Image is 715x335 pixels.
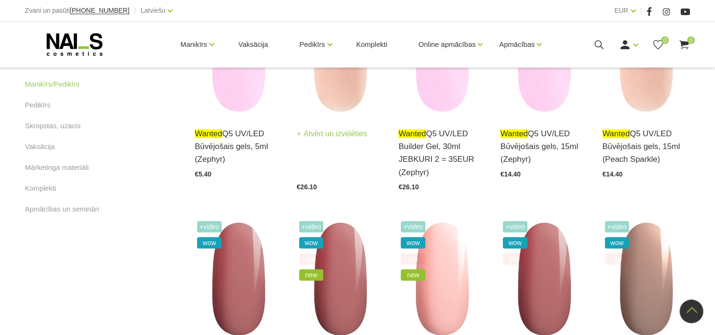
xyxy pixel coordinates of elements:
span: wanted [603,129,630,138]
span: €5.40 [195,170,211,178]
span: new [401,269,425,281]
span: 0 [687,36,695,44]
span: +Video [197,221,222,232]
span: wanted [195,129,222,138]
span: +Video [503,221,527,232]
div: Zvani un pasūti [25,5,129,17]
span: top [503,253,527,264]
a: wantedQ5 UV/LED Builder Gel, 30ml JEBKURI 2 = 35EUR (Zephyr) [398,127,486,179]
span: | [134,5,136,17]
a: Skropstas, uzacis [25,120,81,132]
span: €14.40 [603,170,623,178]
a: EUR [614,5,629,16]
span: 0 [661,36,669,44]
a: Atvērt un izvēlēties [297,127,367,141]
a: [PHONE_NUMBER] [70,7,129,14]
a: 0 [678,39,690,51]
span: wow [503,237,527,248]
a: Manikīrs/Pedikīrs [25,79,79,90]
span: wanted [398,129,426,138]
a: Apmācības [499,26,534,63]
span: +Video [605,221,629,232]
span: +Video [299,221,324,232]
span: wanted [500,129,528,138]
span: new [299,269,324,281]
a: Mārketinga materiāli [25,162,89,173]
a: wantedQ5 UV/LED Būvējošais gels, 15ml (Peach Sparkle) [603,127,690,166]
span: wow [197,237,222,248]
span: €26.10 [398,183,419,191]
a: Komplekti [349,22,395,67]
span: | [640,5,642,17]
span: +Video [401,221,425,232]
span: top [605,253,629,264]
a: Online apmācības [418,26,475,63]
span: wow [401,237,425,248]
span: top [299,253,324,264]
span: top [401,253,425,264]
a: Komplekti [25,183,56,194]
a: Pedikīrs [25,99,51,111]
span: wow [299,237,324,248]
a: Vaksācija [25,141,55,152]
a: wantedQ5 UV/LED Būvējošais gels, 15ml (Zephyr) [500,127,588,166]
a: Latviešu [141,5,165,16]
a: 0 [652,39,664,51]
a: Apmācības un semināri [25,203,99,215]
a: wantedQ5 UV/LED Būvējošais gels, 5ml (Zephyr) [195,127,283,166]
a: Pedikīrs [299,26,325,63]
span: €14.40 [500,170,521,178]
a: Manikīrs [181,26,207,63]
a: Vaksācija [231,22,276,67]
span: wow [605,237,629,248]
span: €26.10 [297,183,317,191]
